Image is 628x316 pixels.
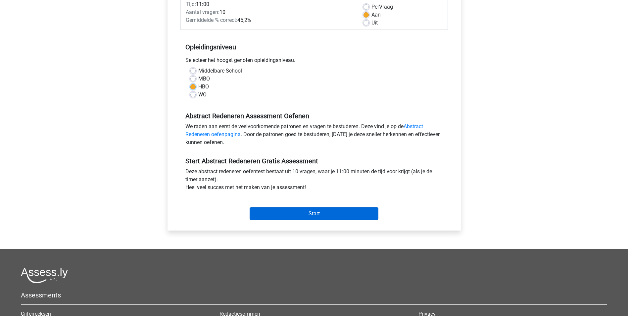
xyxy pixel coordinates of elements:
h5: Start Abstract Redeneren Gratis Assessment [185,157,443,165]
div: 45,2% [181,16,359,24]
span: Tijd: [186,1,196,7]
label: WO [198,91,207,99]
input: Start [250,207,378,220]
label: Vraag [371,3,393,11]
div: Selecteer het hoogst genoten opleidingsniveau. [180,56,448,67]
div: Deze abstract redeneren oefentest bestaat uit 10 vragen, waar je 11:00 minuten de tijd voor krijg... [180,168,448,194]
img: Assessly logo [21,268,68,283]
label: Uit [371,19,378,27]
div: We raden aan eerst de veelvoorkomende patronen en vragen te bestuderen. Deze vind je op de . Door... [180,123,448,149]
label: HBO [198,83,209,91]
label: Middelbare School [198,67,242,75]
div: 11:00 [181,0,359,8]
h5: Assessments [21,291,607,299]
span: Gemiddelde % correct: [186,17,237,23]
label: MBO [198,75,210,83]
span: Aantal vragen: [186,9,219,15]
label: Aan [371,11,381,19]
h5: Abstract Redeneren Assessment Oefenen [185,112,443,120]
h5: Opleidingsniveau [185,40,443,54]
span: Per [371,4,379,10]
div: 10 [181,8,359,16]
